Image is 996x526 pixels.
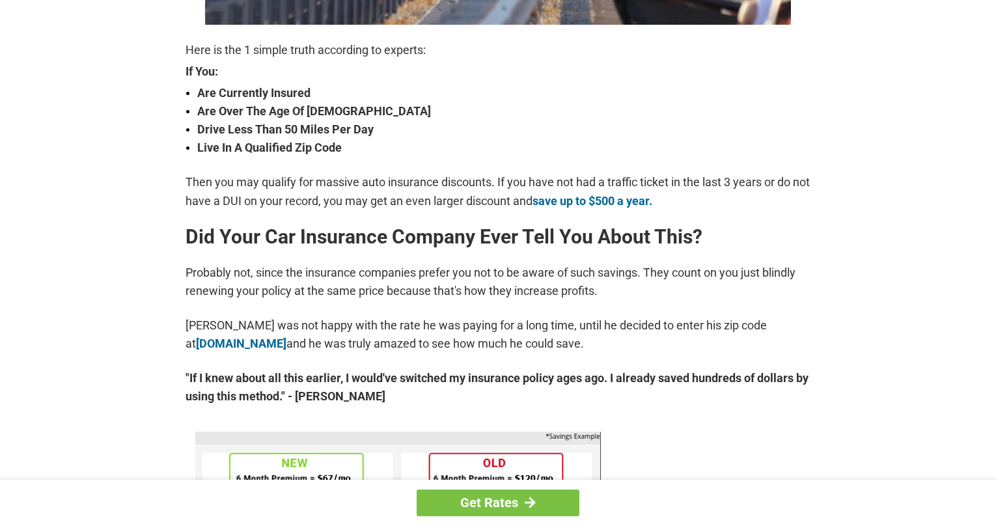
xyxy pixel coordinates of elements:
[417,490,579,516] a: Get Rates
[533,194,652,208] a: save up to $500 a year.
[197,102,810,120] strong: Are Over The Age Of [DEMOGRAPHIC_DATA]
[196,337,286,350] a: [DOMAIN_NAME]
[186,41,810,59] p: Here is the 1 simple truth according to experts:
[197,120,810,139] strong: Drive Less Than 50 Miles Per Day
[186,66,810,77] strong: If You:
[186,316,810,353] p: [PERSON_NAME] was not happy with the rate he was paying for a long time, until he decided to ente...
[186,227,810,247] h2: Did Your Car Insurance Company Ever Tell You About This?
[197,139,810,157] strong: Live In A Qualified Zip Code
[186,173,810,210] p: Then you may qualify for massive auto insurance discounts. If you have not had a traffic ticket i...
[186,264,810,300] p: Probably not, since the insurance companies prefer you not to be aware of such savings. They coun...
[197,84,810,102] strong: Are Currently Insured
[186,369,810,406] strong: "If I knew about all this earlier, I would've switched my insurance policy ages ago. I already sa...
